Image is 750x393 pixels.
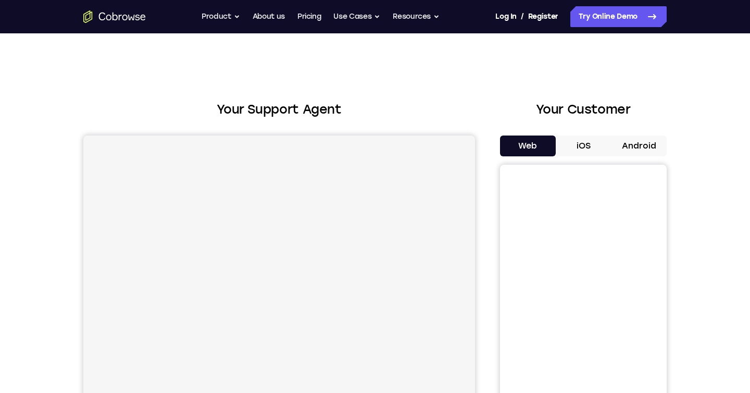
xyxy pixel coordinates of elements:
[521,10,524,23] span: /
[83,10,146,23] a: Go to the home page
[202,6,240,27] button: Product
[570,6,667,27] a: Try Online Demo
[253,6,285,27] a: About us
[500,136,556,156] button: Web
[500,100,667,119] h2: Your Customer
[393,6,440,27] button: Resources
[297,6,321,27] a: Pricing
[83,100,475,119] h2: Your Support Agent
[495,6,516,27] a: Log In
[556,136,611,156] button: iOS
[528,6,558,27] a: Register
[611,136,667,156] button: Android
[333,6,380,27] button: Use Cases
